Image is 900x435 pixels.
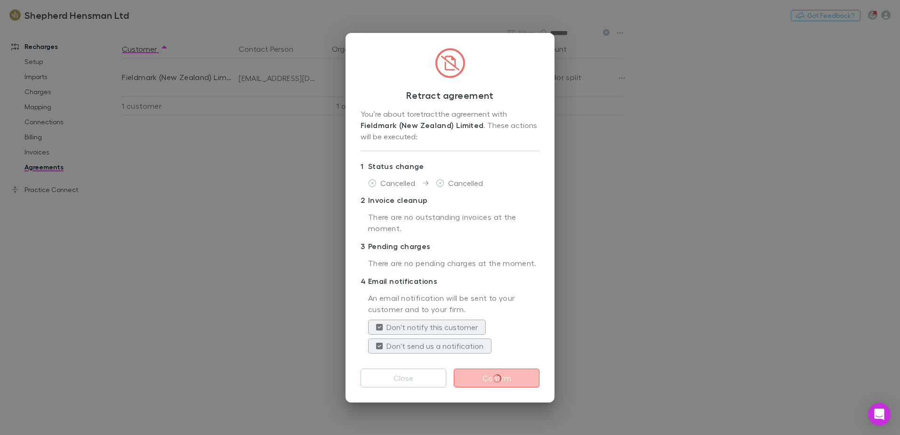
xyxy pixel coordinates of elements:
[368,292,539,316] p: An email notification will be sent to your customer and to your firm.
[368,320,486,335] button: Don't notify this customer
[380,178,415,187] span: Cancelled
[361,161,368,172] div: 1
[454,369,539,387] button: Confirm
[361,241,368,252] div: 3
[361,121,483,130] strong: Fieldmark (New Zealand) Limited
[448,178,483,187] span: Cancelled
[386,340,483,352] label: Don't send us a notification
[435,48,465,78] img: CircledFileSlash.svg
[386,322,478,333] label: Don't notify this customer
[368,211,539,235] p: There are no outstanding invoices at the moment.
[361,194,368,206] div: 2
[361,159,539,174] p: Status change
[361,193,539,208] p: Invoice cleanup
[868,403,891,426] div: Open Intercom Messenger
[361,89,539,101] h3: Retract agreement
[361,239,539,254] p: Pending charges
[361,274,539,289] p: Email notifications
[361,369,446,387] button: Close
[361,108,539,143] div: You’re about to retract the agreement with . These actions will be executed:
[368,258,539,270] p: There are no pending charges at the moment.
[368,338,491,354] button: Don't send us a notification
[361,275,368,287] div: 4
